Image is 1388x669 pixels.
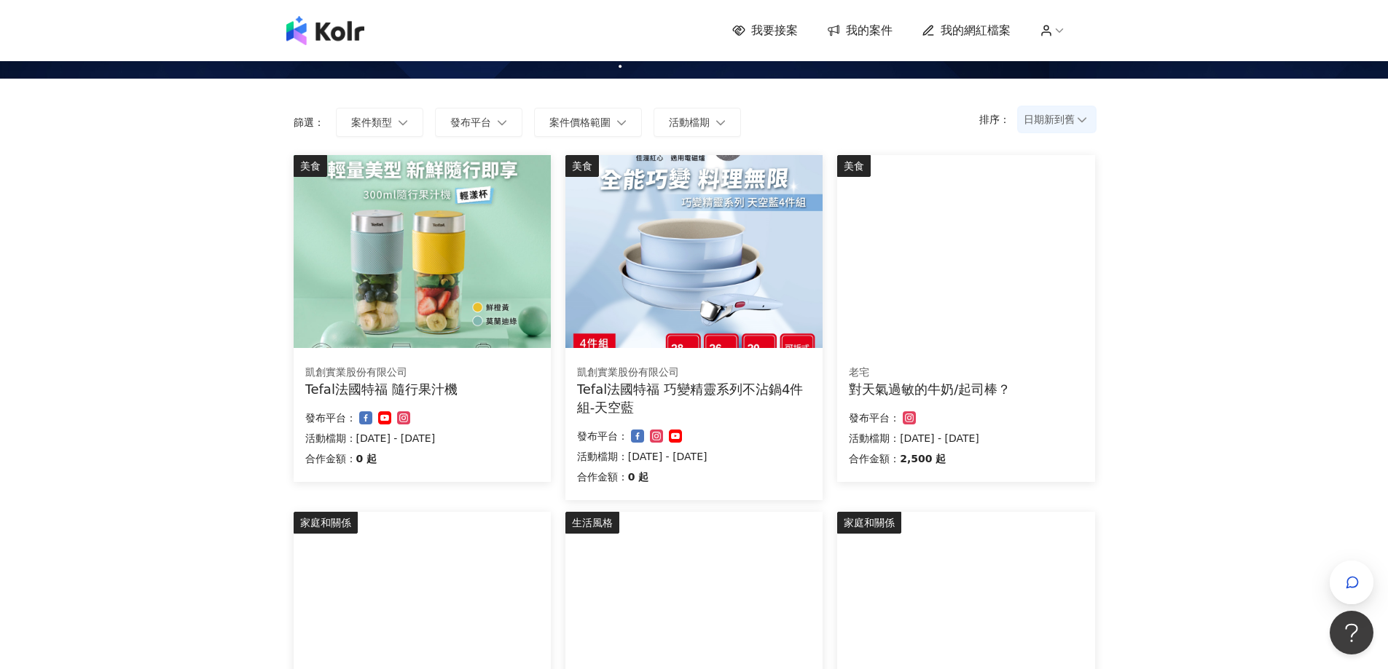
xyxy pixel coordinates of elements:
[435,108,522,137] button: 發布平台
[577,380,811,416] div: Tefal法國特福 巧變精靈系列不沾鍋4件組-天空藍
[549,116,611,128] span: 案件價格範圍
[294,116,324,128] p: 篩選：
[577,468,628,486] p: 合作金額：
[1330,611,1373,654] iframe: Help Scout Beacon - Open
[351,116,392,128] span: 案件類型
[922,23,1011,39] a: 我的網紅檔案
[305,365,539,380] div: 凱創實業股份有限公司
[286,16,364,45] img: logo
[565,155,599,177] div: 美食
[979,114,1019,125] p: 排序：
[294,512,358,534] div: 家庭和關係
[751,23,798,39] span: 我要接案
[849,380,1083,398] div: 對天氣過敏的牛奶/起司棒？
[577,365,811,380] div: 凱創實業股份有限公司
[849,450,900,467] p: 合作金額：
[654,108,741,137] button: 活動檔期
[356,450,377,467] p: 0 起
[305,429,539,447] p: 活動檔期：[DATE] - [DATE]
[846,23,893,39] span: 我的案件
[305,380,539,398] div: Tefal法國特福 隨行果汁機
[294,155,327,177] div: 美食
[450,116,491,128] span: 發布平台
[565,155,823,348] img: Tefal法國特福 巧變精靈系列不沾鍋4件組 開團
[305,450,356,467] p: 合作金額：
[849,365,1083,380] div: 老宅
[577,427,628,445] p: 發布平台：
[628,468,649,486] p: 0 起
[849,429,1083,447] p: 活動檔期：[DATE] - [DATE]
[900,450,946,467] p: 2,500 起
[669,116,710,128] span: 活動檔期
[827,23,893,39] a: 我的案件
[837,155,871,177] div: 美食
[849,409,900,427] p: 發布平台：
[577,448,811,465] p: 活動檔期：[DATE] - [DATE]
[837,155,1094,348] img: 老宅牛奶棒/老宅起司棒
[941,23,1011,39] span: 我的網紅檔案
[305,409,356,427] p: 發布平台：
[294,155,551,348] img: Tefal法國特福 隨行果汁機開團
[732,23,798,39] a: 我要接案
[837,512,901,534] div: 家庭和關係
[1024,108,1090,130] span: 日期新到舊
[565,512,619,534] div: 生活風格
[534,108,642,137] button: 案件價格範圍
[336,108,423,137] button: 案件類型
